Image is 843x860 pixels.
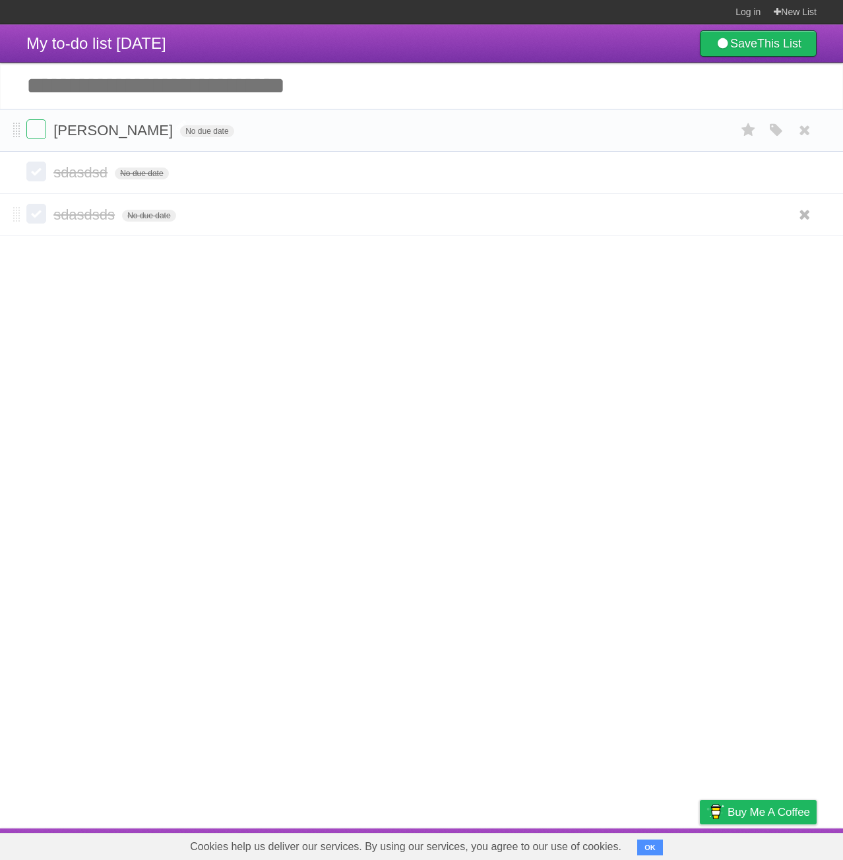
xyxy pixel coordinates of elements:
[706,801,724,823] img: Buy me a coffee
[524,832,552,857] a: About
[568,832,621,857] a: Developers
[115,168,168,179] span: No due date
[26,119,46,139] label: Done
[700,800,817,824] a: Buy me a coffee
[638,832,667,857] a: Terms
[637,840,663,855] button: OK
[26,204,46,224] label: Done
[757,37,801,50] b: This List
[122,210,175,222] span: No due date
[180,125,234,137] span: No due date
[53,122,176,138] span: [PERSON_NAME]
[734,832,817,857] a: Suggest a feature
[700,30,817,57] a: SaveThis List
[736,119,761,141] label: Star task
[683,832,717,857] a: Privacy
[26,162,46,181] label: Done
[26,34,166,52] span: My to-do list [DATE]
[53,164,111,181] span: sdasdsd
[53,206,118,223] span: sdasdsds
[177,834,635,860] span: Cookies help us deliver our services. By using our services, you agree to our use of cookies.
[728,801,810,824] span: Buy me a coffee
